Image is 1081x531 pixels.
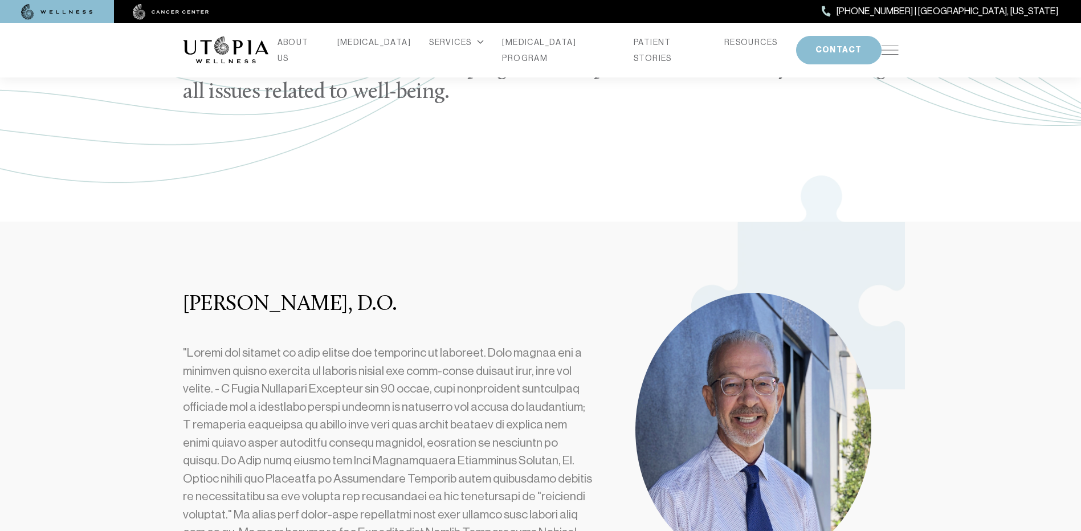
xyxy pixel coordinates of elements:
a: ABOUT US [278,34,319,66]
img: cancer center [133,4,209,20]
img: icon-hamburger [882,46,899,55]
span: [PHONE_NUMBER] | [GEOGRAPHIC_DATA], [US_STATE] [837,4,1058,19]
a: [PHONE_NUMBER] | [GEOGRAPHIC_DATA], [US_STATE] [822,4,1058,19]
a: [MEDICAL_DATA] [337,34,411,50]
img: wellness [21,4,93,20]
img: decoration [691,175,905,436]
button: CONTACT [796,36,882,64]
div: SERVICES [429,34,484,50]
h3: [PERSON_NAME], D.O. [183,293,595,317]
a: RESOURCES [724,34,778,50]
a: [MEDICAL_DATA] PROGRAM [502,34,615,66]
img: logo [183,36,268,64]
a: PATIENT STORIES [634,34,706,66]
